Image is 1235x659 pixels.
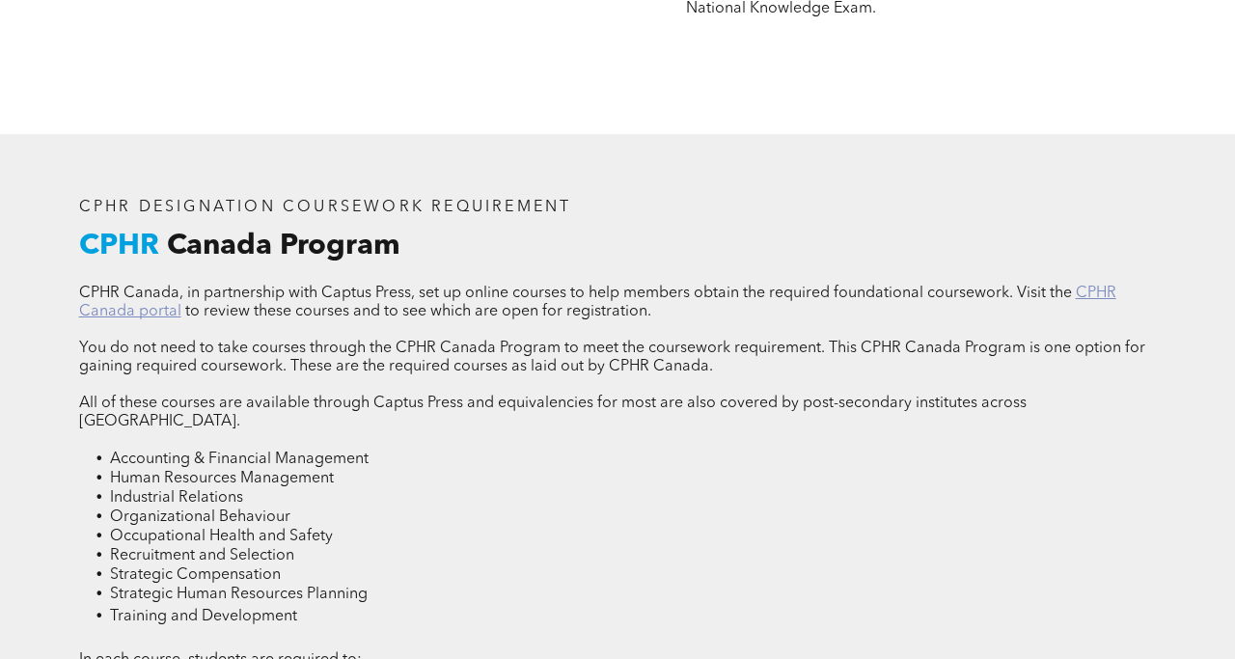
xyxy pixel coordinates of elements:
[110,529,333,544] span: Occupational Health and Safety
[110,509,290,525] span: Organizational Behaviour
[110,609,297,624] span: Training and Development
[110,587,368,602] span: Strategic Human Resources Planning
[79,286,1072,301] span: CPHR Canada, in partnership with Captus Press, set up online courses to help members obtain the r...
[79,341,1145,374] span: You do not need to take courses through the CPHR Canada Program to meet the coursework requiremen...
[110,471,334,486] span: Human Resources Management
[110,548,294,563] span: Recruitment and Selection
[110,567,281,583] span: Strategic Compensation
[185,304,651,319] span: to review these courses and to see which are open for registration.
[167,232,400,261] span: Canada Program
[79,396,1027,429] span: All of these courses are available through Captus Press and equivalencies for most are also cover...
[79,232,159,261] span: CPHR
[79,200,572,215] span: CPHR DESIGNATION COURSEWORK REQUIREMENT
[110,452,369,467] span: Accounting & Financial Management
[110,490,243,506] span: Industrial Relations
